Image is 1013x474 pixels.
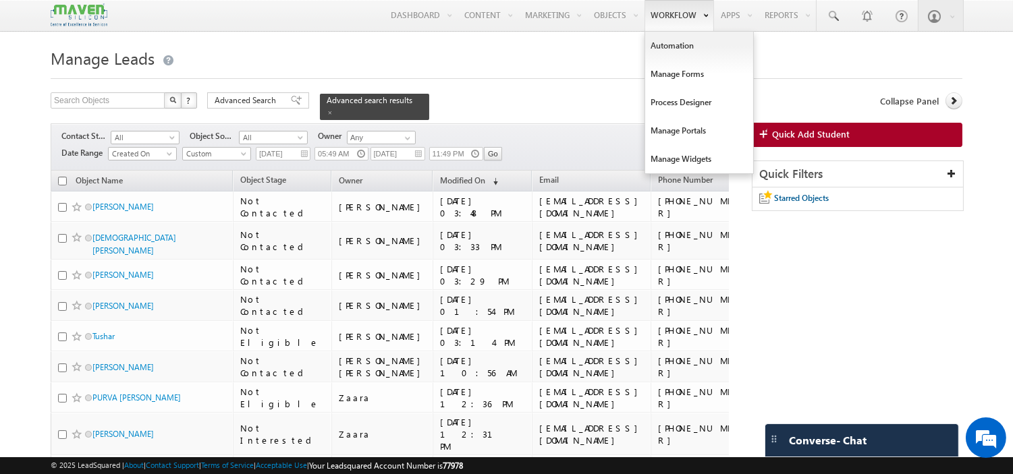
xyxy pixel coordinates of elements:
[183,148,247,160] span: Custom
[539,422,645,446] div: [EMAIL_ADDRESS][DOMAIN_NAME]
[339,299,427,312] div: [PERSON_NAME]
[92,429,154,439] a: [PERSON_NAME]
[92,202,154,212] a: [PERSON_NAME]
[440,324,526,349] div: [DATE] 03:14 PM
[769,434,779,444] img: carter-drag
[111,131,180,144] a: All
[92,392,181,403] a: PURVA [PERSON_NAME]
[398,131,414,145] a: Show All Items
[645,32,753,60] a: Automation
[240,422,325,446] div: Not Interested
[169,96,176,103] img: Search
[240,386,325,410] div: Not Eligible
[789,434,867,446] span: Converse - Chat
[61,147,108,159] span: Date Range
[240,355,325,379] div: Not Contacted
[339,201,427,213] div: [PERSON_NAME]
[658,229,746,253] div: [PHONE_NUMBER]
[309,461,463,471] span: Your Leadsquared Account Number is
[440,416,526,452] div: [DATE] 12:31 PM
[92,331,115,341] a: Tushar
[181,92,197,109] button: ?
[440,195,526,219] div: [DATE] 03:48 PM
[70,71,227,88] div: Chat with us now
[658,355,746,379] div: [PHONE_NUMBER]
[124,461,144,469] a: About
[658,293,746,318] div: [PHONE_NUMBER]
[645,88,753,117] a: Process Designer
[240,195,325,219] div: Not Contacted
[51,47,155,69] span: Manage Leads
[327,95,412,105] span: Advanced search results
[774,193,829,203] span: Starred Objects
[645,145,753,173] a: Manage Widgets
[240,263,325,287] div: Not Contacted
[18,125,246,360] textarea: Type your message and hit 'Enter'
[184,372,245,390] em: Start Chat
[658,175,713,185] span: Phone Number
[61,130,111,142] span: Contact Stage
[539,175,559,185] span: Email
[146,461,199,469] a: Contact Support
[658,422,746,446] div: [PHONE_NUMBER]
[539,324,645,349] div: [EMAIL_ADDRESS][DOMAIN_NAME]
[651,173,719,190] a: Phone Number
[440,355,526,379] div: [DATE] 10:56 AM
[339,330,427,343] div: [PERSON_NAME]
[109,148,173,160] span: Created On
[539,355,645,379] div: [EMAIL_ADDRESS][DOMAIN_NAME]
[23,71,57,88] img: d_60004797649_company_0_60004797649
[658,324,746,349] div: [PHONE_NUMBER]
[658,263,746,287] div: [PHONE_NUMBER]
[433,173,505,190] a: Modified On (sorted descending)
[440,293,526,318] div: [DATE] 01:54 PM
[108,147,177,160] a: Created On
[51,3,107,27] img: Custom Logo
[752,161,963,187] div: Quick Filters
[658,386,746,410] div: [PHONE_NUMBER]
[240,324,325,349] div: Not Eligible
[539,293,645,318] div: [EMAIL_ADDRESS][DOMAIN_NAME]
[539,195,645,219] div: [EMAIL_ADDRESS][DOMAIN_NAME]
[240,175,286,185] span: Object Stage
[347,131,416,144] input: Type to Search
[69,173,130,191] a: Object Name
[318,130,347,142] span: Owner
[186,94,192,106] span: ?
[539,263,645,287] div: [EMAIL_ADDRESS][DOMAIN_NAME]
[339,392,427,404] div: Zaara
[487,176,498,187] span: (sorted descending)
[440,263,526,287] div: [DATE] 03:29 PM
[645,117,753,145] a: Manage Portals
[92,270,154,280] a: [PERSON_NAME]
[645,60,753,88] a: Manage Forms
[111,131,175,144] span: All
[658,195,746,219] div: [PHONE_NUMBER]
[51,459,463,472] span: © 2025 LeadSquared | | | | |
[92,362,154,372] a: [PERSON_NAME]
[190,130,239,142] span: Object Source
[440,175,485,185] span: Modified On
[772,128,850,140] span: Quick Add Student
[240,131,304,144] span: All
[221,7,254,39] div: Minimize live chat window
[339,428,427,440] div: Zaara
[443,461,463,471] span: 77978
[182,147,251,160] a: Custom
[880,95,939,107] span: Collapse Panel
[484,147,502,160] input: Go
[440,229,526,253] div: [DATE] 03:33 PM
[234,173,293,190] a: Object Stage
[256,461,307,469] a: Acceptable Use
[752,123,962,147] a: Quick Add Student
[240,229,325,253] div: Not Contacted
[339,355,427,379] div: [PERSON_NAME] [PERSON_NAME]
[201,461,254,469] a: Terms of Service
[58,177,67,185] input: Check all records
[240,293,325,318] div: Not Contacted
[539,386,645,410] div: [EMAIL_ADDRESS][DOMAIN_NAME]
[239,131,308,144] a: All
[440,386,526,410] div: [DATE] 12:36 PM
[339,175,362,185] span: Owner
[92,233,176,256] a: [DEMOGRAPHIC_DATA][PERSON_NAME]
